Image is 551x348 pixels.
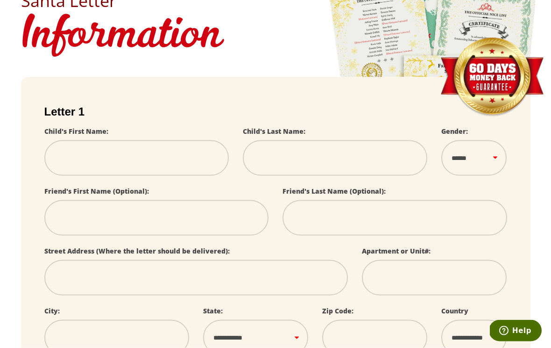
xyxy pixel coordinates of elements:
h2: Letter 1 [44,105,507,118]
label: Child's First Name: [44,127,108,136]
label: Street Address (Where the letter should be delivered): [44,246,230,255]
label: Friend's First Name (Optional): [44,187,149,196]
iframe: Opens a widget where you can find more information [490,320,542,343]
h1: Information [21,9,530,63]
label: Gender: [441,127,468,136]
label: Child's Last Name: [243,127,305,136]
label: Zip Code: [322,306,353,315]
label: State: [203,306,223,315]
img: Money Back Guarantee [439,37,544,117]
label: City: [44,306,60,315]
label: Country [441,306,468,315]
label: Friend's Last Name (Optional): [283,187,386,196]
label: Apartment or Unit#: [362,246,431,255]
